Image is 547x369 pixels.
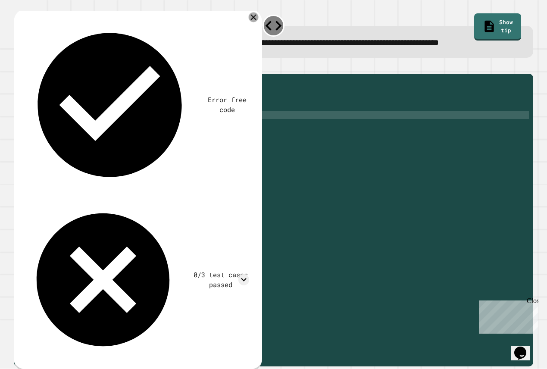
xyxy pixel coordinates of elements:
[511,335,538,360] iframe: chat widget
[192,270,250,290] div: 0/3 test cases passed
[474,13,521,40] a: Show tip
[3,3,59,55] div: Chat with us now!Close
[475,297,538,334] iframe: chat widget
[205,95,249,115] div: Error free code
